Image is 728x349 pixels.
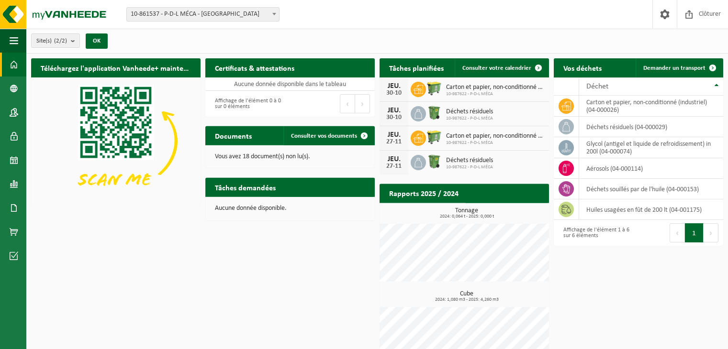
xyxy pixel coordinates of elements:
h3: Cube [384,291,549,302]
td: huiles usagées en fût de 200 lt (04-001175) [579,199,723,220]
span: 2024: 0,064 t - 2025: 0,000 t [384,214,549,219]
h3: Tonnage [384,207,549,219]
button: Previous [340,94,355,113]
span: Carton et papier, non-conditionné (industriel) [446,132,544,140]
span: Carton et papier, non-conditionné (industriel) [446,84,544,91]
button: 1 [685,223,704,242]
h2: Tâches demandées [205,178,285,196]
span: 10-987622 - P-D-L MÉCA [446,91,544,97]
span: Déchets résiduels [446,108,493,116]
button: OK [86,33,108,49]
td: aérosols (04-000114) [579,158,723,179]
div: JEU. [384,155,403,163]
h2: Rapports 2025 / 2024 [380,184,468,202]
div: 30-10 [384,114,403,121]
img: Download de VHEPlus App [31,77,201,205]
span: Déchets résiduels [446,157,493,164]
span: 10-987622 - P-D-L MÉCA [446,140,544,146]
td: carton et papier, non-conditionné (industriel) (04-000026) [579,96,723,117]
a: Consulter votre calendrier [455,58,548,77]
img: WB-0660-HPE-GN-50 [426,80,442,97]
div: JEU. [384,107,403,114]
h2: Documents [205,126,261,145]
span: Site(s) [36,34,67,48]
span: Consulter vos documents [291,133,357,139]
h2: Téléchargez l'application Vanheede+ maintenant! [31,58,201,77]
td: déchets résiduels (04-000029) [579,117,723,137]
img: WB-0370-HPE-GN-50 [426,105,442,121]
h2: Tâches planifiées [380,58,453,77]
div: 30-10 [384,90,403,97]
div: 27-11 [384,163,403,170]
div: Affichage de l'élément 1 à 6 sur 6 éléments [559,222,634,243]
span: 10-987622 - P-D-L MÉCA [446,164,493,170]
span: Consulter votre calendrier [462,65,531,71]
a: Demander un transport [636,58,722,77]
a: Consulter les rapports [466,202,548,221]
td: déchets souillés par de l'huile (04-000153) [579,179,723,199]
span: Déchet [586,83,608,90]
img: WB-0660-HPE-GN-50 [426,129,442,145]
a: Consulter vos documents [283,126,374,145]
p: Vous avez 18 document(s) non lu(s). [215,153,365,160]
button: Previous [670,223,685,242]
div: 27-11 [384,139,403,145]
button: Site(s)(2/2) [31,33,80,48]
count: (2/2) [54,38,67,44]
span: 2024: 1,080 m3 - 2025: 4,260 m3 [384,297,549,302]
button: Next [355,94,370,113]
img: WB-0370-HPE-GN-50 [426,153,442,170]
span: 10-861537 - P-D-L MÉCA - FOSSES-LA-VILLE [127,8,279,21]
h2: Certificats & attestations [205,58,304,77]
span: Demander un transport [643,65,706,71]
span: 10-987622 - P-D-L MÉCA [446,116,493,121]
td: glycol (antigel et liquide de refroidissement) in 200l (04-000074) [579,137,723,158]
div: JEU. [384,82,403,90]
span: 10-861537 - P-D-L MÉCA - FOSSES-LA-VILLE [126,7,280,22]
h2: Vos déchets [554,58,611,77]
button: Next [704,223,718,242]
td: Aucune donnée disponible dans le tableau [205,77,375,91]
div: JEU. [384,131,403,139]
div: Affichage de l'élément 0 à 0 sur 0 éléments [210,93,285,114]
p: Aucune donnée disponible. [215,205,365,212]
